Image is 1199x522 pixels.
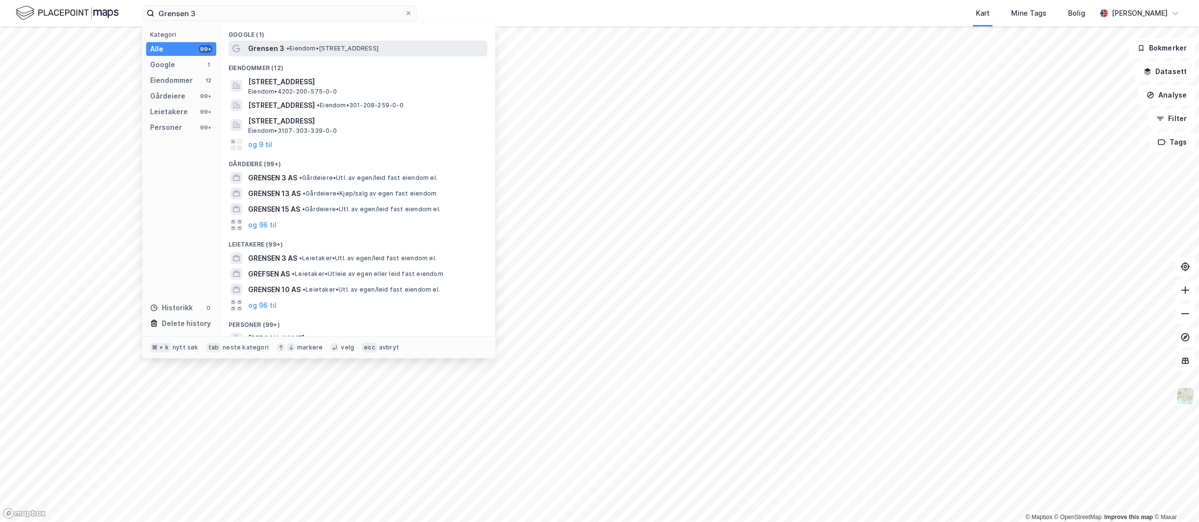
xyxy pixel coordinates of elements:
[299,254,436,262] span: Leietaker • Utl. av egen/leid fast eiendom el.
[976,7,990,19] div: Kart
[1150,475,1199,522] iframe: Chat Widget
[303,190,436,198] span: Gårdeiere • Kjøp/salg av egen fast eiendom
[1138,85,1195,105] button: Analyse
[206,343,221,352] div: tab
[173,344,199,351] div: nytt søk
[1025,514,1052,521] a: Mapbox
[199,124,212,131] div: 99+
[223,344,269,351] div: neste kategori
[162,318,211,329] div: Delete history
[1054,514,1102,521] a: OpenStreetMap
[248,139,272,150] button: og 9 til
[150,59,175,71] div: Google
[303,286,306,293] span: •
[317,101,404,109] span: Eiendom • 301-208-259-0-0
[248,115,484,127] span: [STREET_ADDRESS]
[150,90,185,102] div: Gårdeiere
[248,172,297,184] span: GRENSEN 3 AS
[221,233,495,250] div: Leietakere (99+)
[306,335,355,343] span: Person • [DATE]
[150,302,193,314] div: Historikk
[317,101,320,109] span: •
[248,127,337,135] span: Eiendom • 3107-303-339-0-0
[199,108,212,116] div: 99+
[248,76,484,88] span: [STREET_ADDRESS]
[303,190,306,197] span: •
[3,508,46,519] a: Mapbox homepage
[299,254,302,262] span: •
[150,343,171,352] div: ⌘ + k
[248,219,277,231] button: og 96 til
[150,106,188,118] div: Leietakere
[297,344,323,351] div: markere
[299,174,302,181] span: •
[150,122,182,133] div: Personer
[248,252,297,264] span: GRENSEN 3 AS
[204,76,212,84] div: 12
[221,152,495,170] div: Gårdeiere (99+)
[221,23,495,41] div: Google (1)
[286,45,289,52] span: •
[292,270,295,277] span: •
[248,88,337,96] span: Eiendom • 4202-200-575-0-0
[150,43,163,55] div: Alle
[1129,38,1195,58] button: Bokmerker
[341,344,354,351] div: velg
[199,45,212,53] div: 99+
[292,270,443,278] span: Leietaker • Utleie av egen eller leid fast eiendom
[302,205,305,213] span: •
[248,284,301,296] span: GRENSEN 10 AS
[362,343,377,352] div: esc
[1148,109,1195,128] button: Filter
[16,4,119,22] img: logo.f888ab2527a4732fd821a326f86c7f29.svg
[248,188,301,199] span: GRENSEN 13 AS
[204,61,212,69] div: 1
[1104,514,1153,521] a: Improve this map
[286,45,379,52] span: Eiendom • [STREET_ADDRESS]
[1135,62,1195,81] button: Datasett
[302,205,440,213] span: Gårdeiere • Utl. av egen/leid fast eiendom el.
[1149,132,1195,152] button: Tags
[306,335,309,342] span: •
[1011,7,1046,19] div: Mine Tags
[248,333,305,345] span: [PERSON_NAME]
[1176,387,1195,405] img: Z
[150,75,193,86] div: Eiendommer
[204,304,212,312] div: 0
[150,31,216,38] div: Kategori
[199,92,212,100] div: 99+
[154,6,405,21] input: Søk på adresse, matrikkel, gårdeiere, leietakere eller personer
[248,43,284,54] span: Grensen 3
[221,313,495,331] div: Personer (99+)
[248,99,315,111] span: [STREET_ADDRESS]
[379,344,399,351] div: avbryt
[248,268,290,280] span: GREFSEN AS
[221,56,495,74] div: Eiendommer (12)
[1112,7,1168,19] div: [PERSON_NAME]
[299,174,437,182] span: Gårdeiere • Utl. av egen/leid fast eiendom el.
[303,286,440,294] span: Leietaker • Utl. av egen/leid fast eiendom el.
[1068,7,1085,19] div: Bolig
[1150,475,1199,522] div: Kontrollprogram for chat
[248,299,277,311] button: og 96 til
[248,203,300,215] span: GRENSEN 15 AS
